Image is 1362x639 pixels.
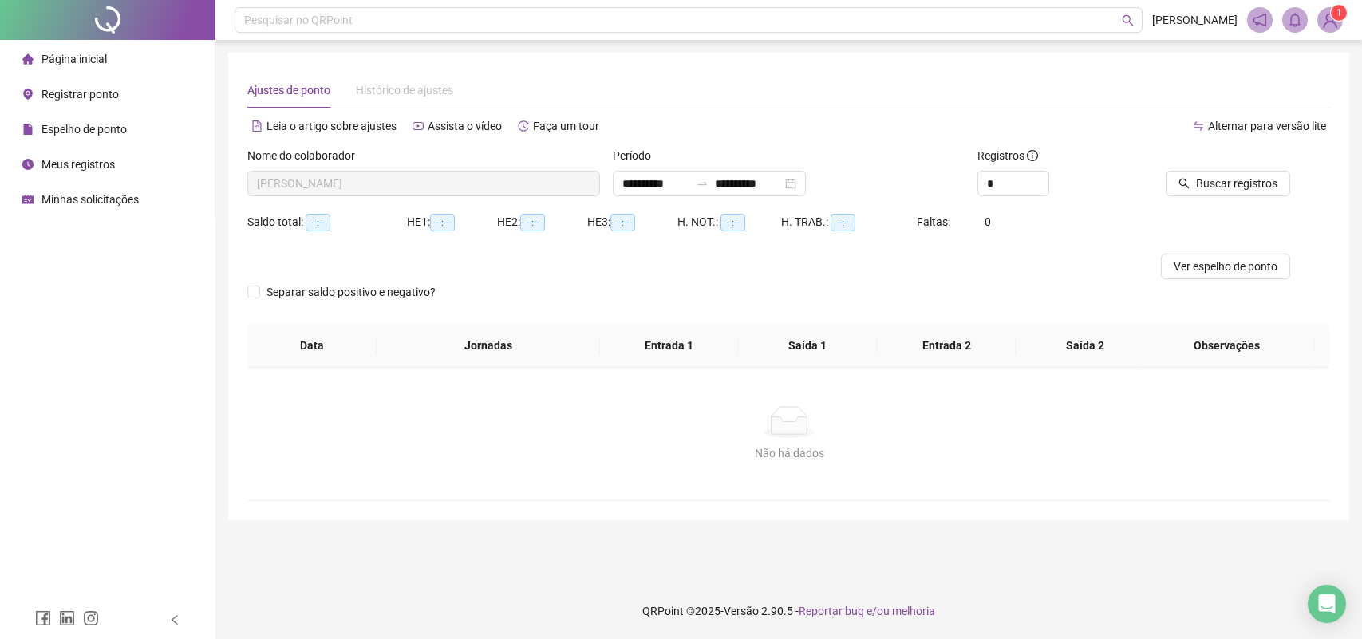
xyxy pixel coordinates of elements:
span: Página inicial [41,53,107,65]
th: Entrada 2 [877,324,1016,368]
span: left [169,614,180,625]
span: Alternar para versão lite [1208,120,1326,132]
span: Histórico de ajustes [356,84,453,97]
span: file [22,124,34,135]
span: --:-- [520,214,545,231]
span: info-circle [1027,150,1038,161]
span: Faltas: [917,215,953,228]
span: schedule [22,194,34,205]
span: to [696,177,709,190]
span: --:-- [306,214,330,231]
span: notification [1253,13,1267,27]
span: bell [1288,13,1302,27]
div: HE 1: [407,213,497,231]
span: swap [1193,120,1204,132]
footer: QRPoint © 2025 - 2.90.5 - [215,583,1362,639]
span: Registrar ponto [41,88,119,101]
span: --:-- [720,214,745,231]
th: Observações [1139,324,1315,368]
span: Observações [1151,337,1302,354]
span: Versão [724,605,759,617]
div: Saldo total: [247,213,407,231]
span: Assista o vídeo [428,120,502,132]
div: Open Intercom Messenger [1308,585,1346,623]
span: Ver espelho de ponto [1174,258,1277,275]
th: Entrada 1 [600,324,739,368]
span: instagram [83,610,99,626]
span: 1 [1336,7,1342,18]
div: HE 3: [587,213,677,231]
span: search [1122,14,1134,26]
th: Saída 2 [1016,324,1155,368]
span: Minhas solicitações [41,193,139,206]
button: Ver espelho de ponto [1161,254,1290,279]
span: youtube [413,120,424,132]
th: Data [247,324,377,368]
span: --:-- [831,214,855,231]
span: environment [22,89,34,100]
span: history [518,120,529,132]
span: file-text [251,120,263,132]
span: Registros [977,147,1038,164]
span: Leia o artigo sobre ajustes [266,120,397,132]
span: Separar saldo positivo e negativo? [260,283,442,301]
span: Faça um tour [533,120,599,132]
label: Período [613,147,661,164]
span: clock-circle [22,159,34,170]
span: linkedin [59,610,75,626]
span: swap-right [696,177,709,190]
button: Buscar registros [1166,171,1290,196]
div: H. TRAB.: [781,213,917,231]
img: 88710 [1318,8,1342,32]
span: facebook [35,610,51,626]
span: Meus registros [41,158,115,171]
span: --:-- [610,214,635,231]
span: [PERSON_NAME] [1152,11,1238,29]
span: search [1178,178,1190,189]
span: Espelho de ponto [41,123,127,136]
sup: Atualize o seu contato no menu Meus Dados [1331,5,1347,21]
span: Reportar bug e/ou melhoria [799,605,935,617]
div: Não há dados [266,444,1312,462]
th: Saída 1 [738,324,877,368]
span: RUTH OLIVEIRA DA SILVA [257,172,590,195]
span: Buscar registros [1196,175,1277,192]
span: --:-- [430,214,455,231]
label: Nome do colaborador [247,147,365,164]
div: H. NOT.: [677,213,781,231]
th: Jornadas [377,324,600,368]
div: HE 2: [497,213,587,231]
span: home [22,53,34,65]
span: Ajustes de ponto [247,84,330,97]
span: 0 [985,215,991,228]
